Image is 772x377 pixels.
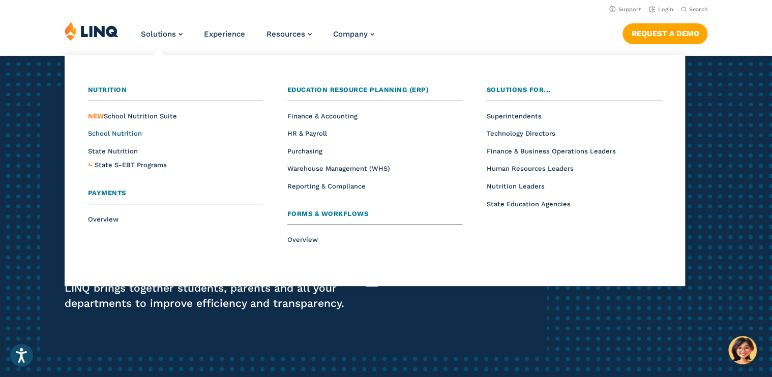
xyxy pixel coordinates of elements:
a: School Nutrition [88,130,142,137]
a: Finance & Business Operations Leaders [487,147,616,155]
a: Solutions [141,29,183,39]
span: School Nutrition Suite [88,112,177,120]
a: Overview [287,236,318,243]
a: Technology Directors [487,130,555,137]
a: NEWSchool Nutrition Suite [88,112,177,120]
button: Hello, have a question? Let’s chat. [728,336,757,364]
a: Resources [266,29,312,39]
a: Payments [88,188,263,204]
img: LINQ | K‑12 Software [65,21,118,41]
a: Solutions for... [487,85,662,101]
a: Forms & Workflows [287,209,462,225]
a: Human Resources Leaders [487,165,574,172]
a: Purchasing [287,147,322,155]
span: Forms & Workflows [287,210,369,217]
a: Superintendents [487,112,542,120]
a: Reporting & Compliance [287,182,366,190]
button: Open Search Bar [681,6,707,13]
a: Education Resource Planning (ERP) [287,85,462,101]
span: Company [333,29,368,39]
a: Request a Demo [622,23,707,44]
span: Payments [88,189,126,197]
a: State Education Agencies [487,200,571,208]
a: State Nutrition [88,147,138,155]
nav: Primary Navigation [141,21,374,55]
a: Nutrition [88,85,263,101]
span: Solutions [141,29,176,39]
a: Warehouse Management (WHS) [287,165,390,172]
nav: Button Navigation [622,21,707,44]
a: Login [649,6,673,13]
a: Support [609,6,641,13]
a: Nutrition Leaders [487,182,545,190]
span: Search [689,6,707,13]
a: Finance & Accounting [287,112,358,120]
span: Nutrition [88,86,127,93]
a: State S-EBT Programs [95,160,167,171]
a: HR & Payroll [287,130,327,137]
span: NEW [88,112,104,120]
a: Overview [88,215,118,223]
span: Education Resource Planning (ERP) [287,86,429,93]
a: Company [333,29,374,39]
span: Resources [266,29,305,39]
span: Solutions for... [487,86,551,93]
span: State S-EBT Programs [95,161,167,169]
a: Experience [204,29,245,39]
p: LINQ brings together students, parents and all your departments to improve efficiency and transpa... [65,280,362,311]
